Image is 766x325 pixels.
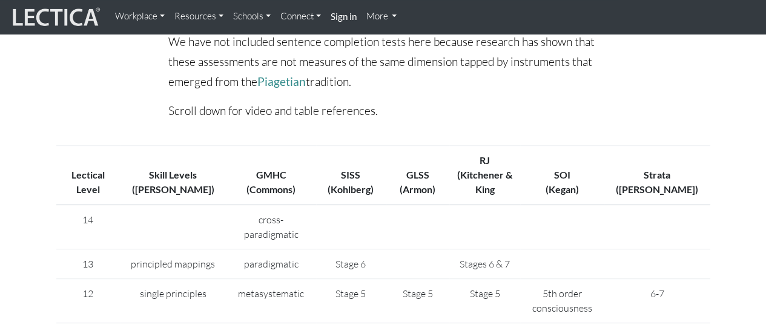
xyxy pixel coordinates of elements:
th: RJ (Kitchener & King [449,145,520,205]
a: Sign in [326,5,362,29]
a: Piagetian [257,74,306,88]
td: metasystematic [226,278,315,323]
a: Schools [228,5,276,28]
td: paradigmatic [226,249,315,278]
th: SOI (Kegan) [520,145,604,205]
td: 12 [56,278,120,323]
a: Workplace [110,5,170,28]
strong: Sign in [331,11,357,22]
p: We have not included sentence completion tests here because research has shown that these assessm... [168,32,598,91]
td: single principles [120,278,226,323]
th: SISS (Kohlberg) [316,145,386,205]
a: More [362,5,402,28]
td: Stage 5 [449,278,520,323]
td: 6-7 [604,278,710,323]
td: 14 [56,205,120,249]
td: Stage 6 [316,249,386,278]
td: 13 [56,249,120,278]
th: Skill Levels ([PERSON_NAME]) [120,145,226,205]
td: 5th order consciousness [520,278,604,323]
th: GLSS (Armon) [386,145,449,205]
a: Resources [170,5,228,28]
img: lecticalive [10,5,101,28]
td: Stage 5 [316,278,386,323]
th: Lectical Level [56,145,120,205]
td: principled mappings [120,249,226,278]
td: cross-paradigmatic [226,205,315,249]
th: GMHC (Commons) [226,145,315,205]
td: Stage 5 [386,278,449,323]
td: Stages 6 & 7 [449,249,520,278]
a: Connect [276,5,326,28]
th: Strata ([PERSON_NAME]) [604,145,710,205]
p: Scroll down for video and table references. [168,101,598,121]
